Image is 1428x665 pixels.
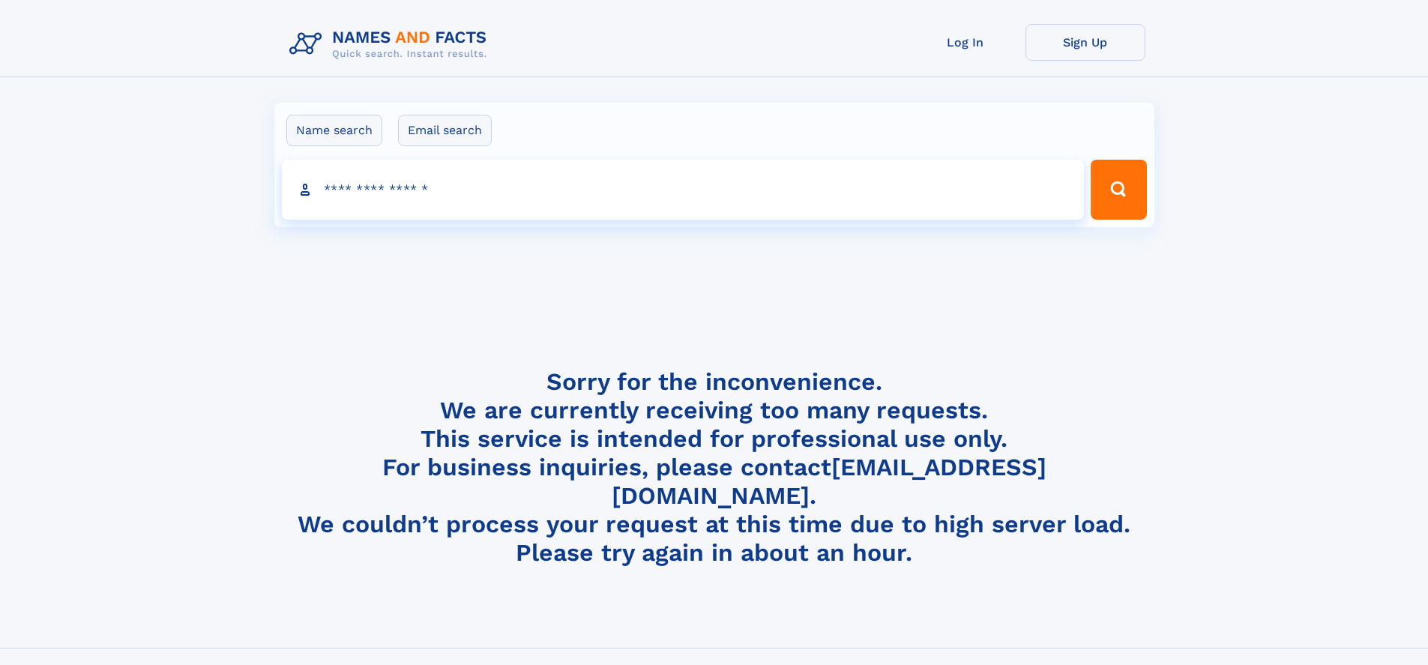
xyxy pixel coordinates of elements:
[283,367,1145,568] h4: Sorry for the inconvenience. We are currently receiving too many requests. This service is intend...
[398,115,492,146] label: Email search
[286,115,382,146] label: Name search
[1091,160,1146,220] button: Search Button
[906,24,1025,61] a: Log In
[612,453,1046,510] a: [EMAIL_ADDRESS][DOMAIN_NAME]
[283,24,499,64] img: Logo Names and Facts
[1025,24,1145,61] a: Sign Up
[282,160,1085,220] input: search input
